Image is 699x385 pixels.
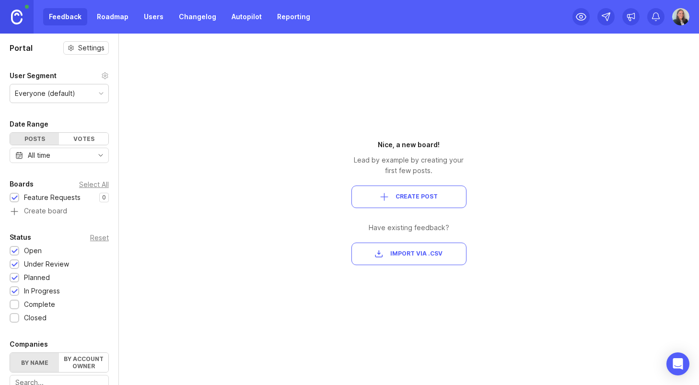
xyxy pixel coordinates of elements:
[271,8,316,25] a: Reporting
[666,352,689,375] div: Open Intercom Messenger
[24,299,55,310] div: Complete
[173,8,222,25] a: Changelog
[24,259,69,269] div: Under Review
[78,43,105,53] span: Settings
[396,193,438,201] span: Create Post
[10,42,33,54] h1: Portal
[79,182,109,187] div: Select All
[59,133,108,145] div: Votes
[24,313,47,323] div: Closed
[351,155,466,176] div: Lead by example by creating your first few posts.
[10,232,31,243] div: Status
[10,353,59,372] label: By name
[24,245,42,256] div: Open
[63,41,109,55] button: Settings
[24,192,81,203] div: Feature Requests
[10,208,109,216] a: Create board
[91,8,134,25] a: Roadmap
[28,150,50,161] div: All time
[90,235,109,240] div: Reset
[10,178,34,190] div: Boards
[24,272,50,283] div: Planned
[93,152,108,159] svg: toggle icon
[102,194,106,201] p: 0
[351,222,466,233] div: Have existing feedback?
[390,250,443,258] span: Import via .csv
[24,286,60,296] div: In Progress
[351,140,466,150] div: Nice, a new board!
[15,88,75,99] div: Everyone (default)
[226,8,268,25] a: Autopilot
[10,70,57,82] div: User Segment
[59,353,108,372] label: By account owner
[10,118,48,130] div: Date Range
[351,243,466,265] button: Import via .csv
[138,8,169,25] a: Users
[10,338,48,350] div: Companies
[351,186,466,208] button: Create Post
[672,8,689,25] img: Alex Duke
[10,133,59,145] div: Posts
[11,10,23,24] img: Canny Home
